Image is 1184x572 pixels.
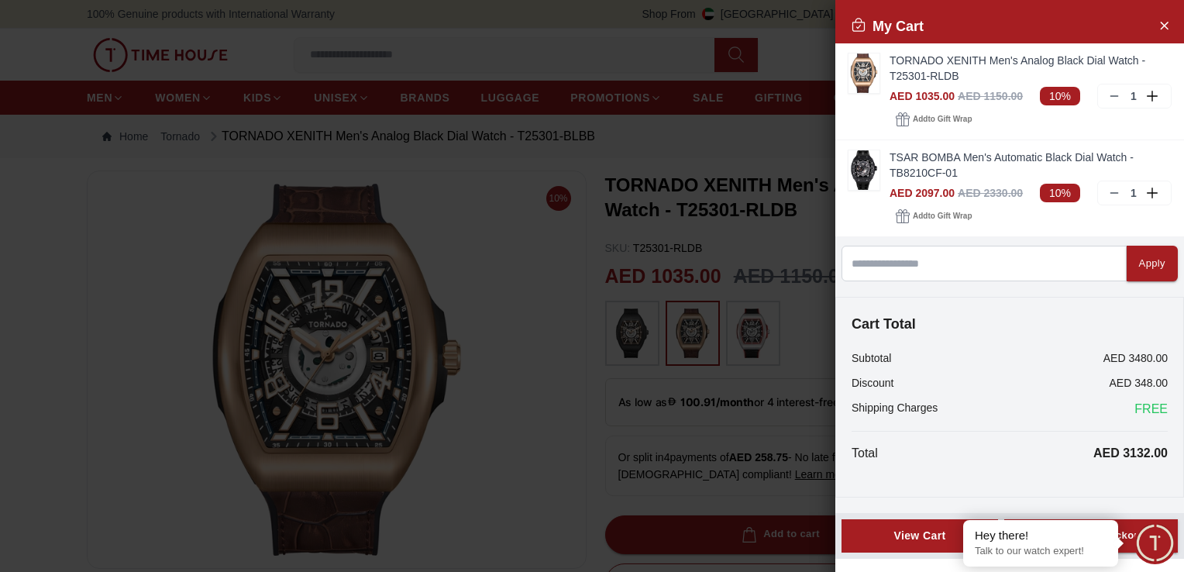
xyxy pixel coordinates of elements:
[890,187,955,199] span: AED 2097.00
[851,16,924,37] h2: My Cart
[1151,12,1176,37] button: Close Account
[852,313,1168,335] h4: Cart Total
[1127,246,1178,281] button: Apply
[1139,255,1165,273] div: Apply
[842,519,998,553] button: View Cart
[975,528,1107,543] div: Hey there!
[855,528,985,543] div: View Cart
[975,545,1107,558] p: Talk to our watch expert!
[852,444,878,463] p: Total
[890,205,978,227] button: Addto Gift Wrap
[890,109,978,130] button: Addto Gift Wrap
[848,53,879,93] img: ...
[890,90,955,102] span: AED 1035.00
[852,350,891,366] p: Subtotal
[1040,87,1080,105] span: 10%
[958,90,1023,102] span: AED 1150.00
[1110,375,1169,391] p: AED 348.00
[848,150,879,190] img: ...
[1093,444,1168,463] p: AED 3132.00
[1134,400,1168,419] span: FREE
[1040,184,1080,202] span: 10%
[1103,350,1168,366] p: AED 3480.00
[913,112,972,127] span: Add to Gift Wrap
[958,187,1023,199] span: AED 2330.00
[890,53,1172,84] a: TORNADO XENITH Men's Analog Black Dial Watch - T25301-RLDB
[1134,522,1176,564] div: Chat Widget
[1127,88,1140,104] p: 1
[890,150,1172,181] a: TSAR BOMBA Men's Automatic Black Dial Watch - TB8210CF-01
[1127,185,1140,201] p: 1
[852,400,938,419] p: Shipping Charges
[913,208,972,224] span: Add to Gift Wrap
[852,375,893,391] p: Discount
